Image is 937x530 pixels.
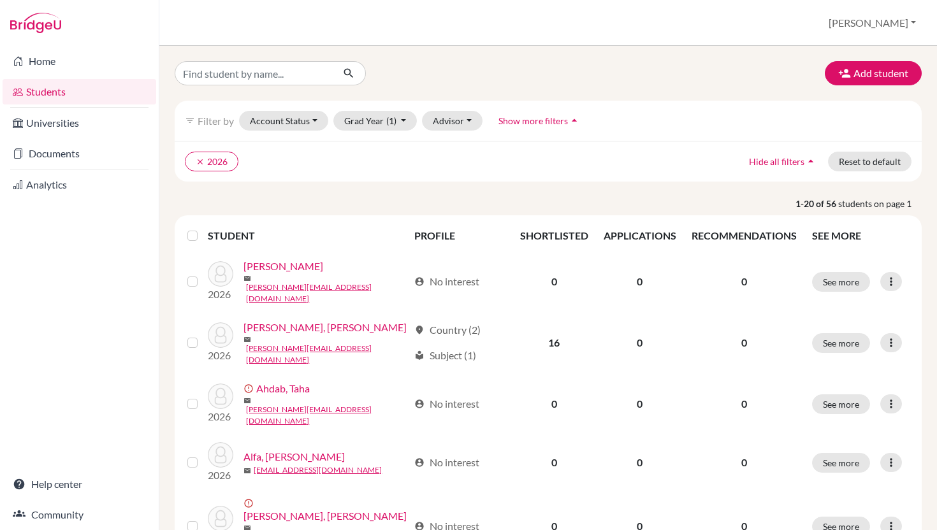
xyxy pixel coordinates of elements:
[243,397,251,405] span: mail
[825,61,922,85] button: Add student
[512,312,596,373] td: 16
[414,396,479,412] div: No interest
[208,409,233,424] p: 2026
[823,11,922,35] button: [PERSON_NAME]
[3,141,156,166] a: Documents
[243,320,407,335] a: [PERSON_NAME], [PERSON_NAME]
[684,220,804,251] th: RECOMMENDATIONS
[804,155,817,168] i: arrow_drop_up
[246,343,409,366] a: [PERSON_NAME][EMAIL_ADDRESS][DOMAIN_NAME]
[828,152,912,171] button: Reset to default
[208,348,233,363] p: 2026
[246,404,409,427] a: [PERSON_NAME][EMAIL_ADDRESS][DOMAIN_NAME]
[692,335,797,350] p: 0
[243,498,256,508] span: error_outline
[692,396,797,412] p: 0
[254,464,382,476] a: [EMAIL_ADDRESS][DOMAIN_NAME]
[414,325,425,335] span: location_on
[812,333,870,353] button: See more
[414,399,425,409] span: account_circle
[414,322,481,338] div: Country (2)
[422,111,483,131] button: Advisor
[512,251,596,312] td: 0
[692,455,797,470] p: 0
[596,220,684,251] th: APPLICATIONS
[512,220,596,251] th: SHORTLISTED
[243,383,256,394] span: error_outline
[3,48,156,74] a: Home
[738,152,828,171] button: Hide all filtersarrow_drop_up
[512,434,596,491] td: 0
[804,220,917,251] th: SEE MORE
[596,312,684,373] td: 0
[3,502,156,527] a: Community
[208,220,407,251] th: STUDENT
[407,220,512,251] th: PROFILE
[208,287,233,302] p: 2026
[243,508,407,524] a: [PERSON_NAME], [PERSON_NAME]
[3,172,156,197] a: Analytics
[198,115,234,127] span: Filter by
[414,457,425,468] span: account_circle
[3,110,156,136] a: Universities
[185,115,195,125] i: filter_list
[185,152,238,171] button: clear2026
[838,197,922,210] span: students on page 1
[596,373,684,434] td: 0
[243,336,251,343] span: mail
[243,467,251,475] span: mail
[568,114,581,127] i: arrow_drop_up
[243,275,251,282] span: mail
[256,381,310,396] a: Ahdab, Taha
[208,383,233,409] img: Ahdab, Taha
[386,115,396,126] span: (1)
[812,272,870,292] button: See more
[3,79,156,104] a: Students
[596,434,684,491] td: 0
[3,471,156,497] a: Help center
[498,115,568,126] span: Show more filters
[333,111,418,131] button: Grad Year(1)
[243,259,323,274] a: [PERSON_NAME]
[414,348,476,363] div: Subject (1)
[795,197,838,210] strong: 1-20 of 56
[208,468,233,483] p: 2026
[414,274,479,289] div: No interest
[239,111,328,131] button: Account Status
[208,261,233,287] img: Adetona, Jasmine Oyinkansola
[414,455,479,470] div: No interest
[10,13,61,33] img: Bridge-U
[812,453,870,473] button: See more
[749,156,804,167] span: Hide all filters
[512,373,596,434] td: 0
[692,274,797,289] p: 0
[812,394,870,414] button: See more
[196,157,205,166] i: clear
[175,61,333,85] input: Find student by name...
[208,322,233,348] img: Agyenim Boateng, Nana Kwasi
[596,251,684,312] td: 0
[414,276,425,287] span: account_circle
[488,111,592,131] button: Show more filtersarrow_drop_up
[414,350,425,361] span: local_library
[208,442,233,468] img: Alfa, Nadia Adiyine
[243,449,345,464] a: Alfa, [PERSON_NAME]
[246,282,409,304] a: [PERSON_NAME][EMAIL_ADDRESS][DOMAIN_NAME]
